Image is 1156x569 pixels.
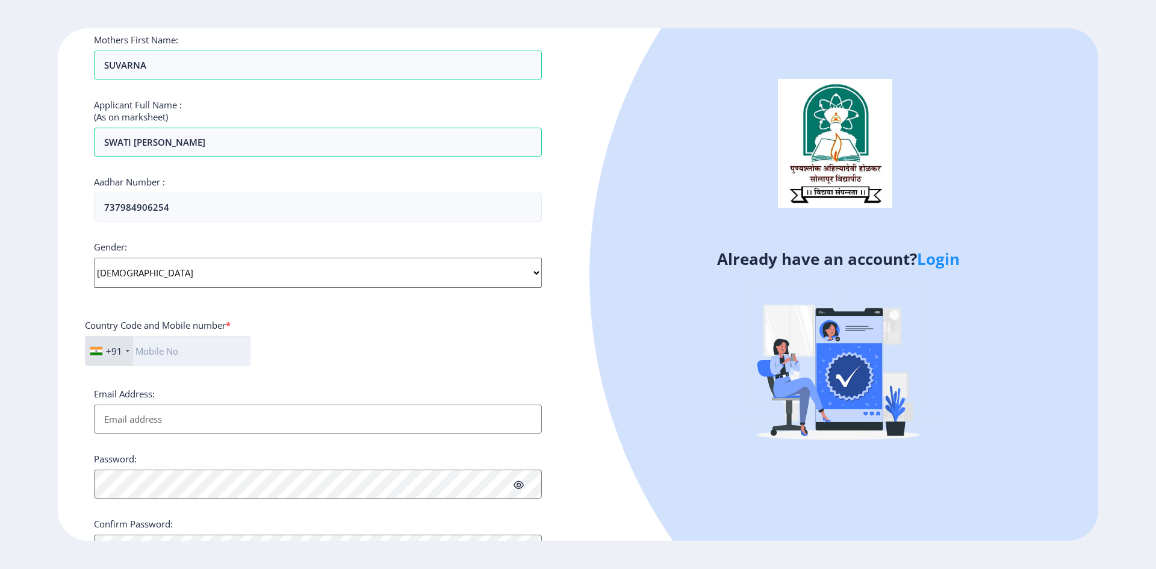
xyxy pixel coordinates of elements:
[94,99,182,123] label: Applicant Full Name : (As on marksheet)
[85,336,250,366] input: Mobile No
[94,34,178,46] label: Mothers First Name:
[94,388,155,400] label: Email Address:
[94,193,542,222] input: Aadhar Number
[917,248,960,270] a: Login
[778,79,892,208] img: logo
[94,176,165,188] label: Aadhar Number :
[94,241,127,253] label: Gender:
[94,453,137,465] label: Password:
[106,345,122,357] div: +91
[587,249,1089,269] h4: Already have an account?
[733,260,943,470] img: Verified-rafiki.svg
[94,405,542,434] input: Email address
[94,518,173,530] label: Confirm Password:
[85,319,231,331] label: Country Code and Mobile number
[85,337,133,365] div: India (भारत): +91
[94,51,542,79] input: Last Name
[94,128,542,157] input: Full Name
